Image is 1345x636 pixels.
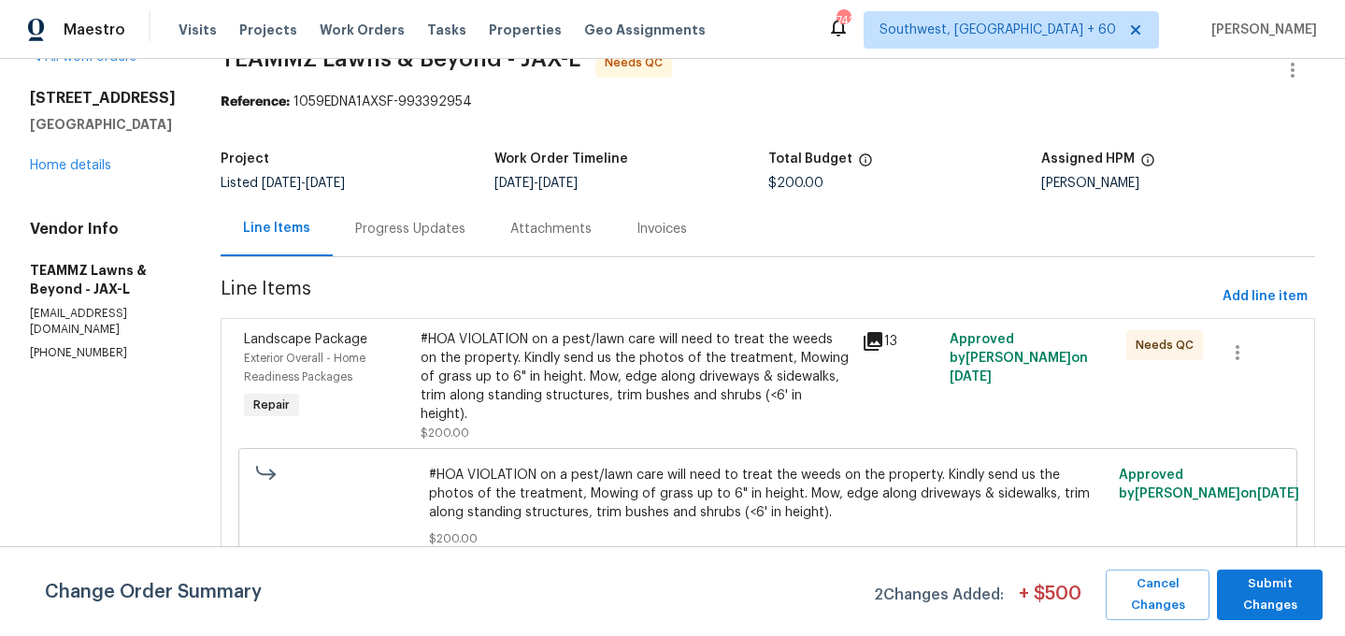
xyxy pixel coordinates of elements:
[306,177,345,190] span: [DATE]
[768,152,852,166] h5: Total Budget
[489,21,562,39] span: Properties
[30,220,176,238] h4: Vendor Info
[45,570,262,620] span: Change Order Summary
[1223,285,1308,309] span: Add line item
[1140,152,1155,177] span: The hpm assigned to this work order.
[1019,585,1081,620] span: + $ 500
[421,330,851,424] div: #HOA VIOLATION on a pest/lawn care will need to treat the weeds on the property. Kindly send us t...
[494,152,628,166] h5: Work Order Timeline
[355,220,465,238] div: Progress Updates
[262,177,345,190] span: -
[494,177,534,190] span: [DATE]
[1226,573,1313,616] span: Submit Changes
[30,115,176,134] h5: [GEOGRAPHIC_DATA]
[221,177,345,190] span: Listed
[239,21,297,39] span: Projects
[243,219,310,238] div: Line Items
[1041,177,1315,190] div: [PERSON_NAME]
[862,330,938,353] div: 13
[427,23,466,36] span: Tasks
[768,177,823,190] span: $200.00
[950,333,1088,383] span: Approved by [PERSON_NAME] on
[1041,152,1135,166] h5: Assigned HPM
[1257,487,1299,500] span: [DATE]
[858,152,873,177] span: The total cost of line items that have been proposed by Opendoor. This sum includes line items th...
[584,21,706,39] span: Geo Assignments
[510,220,592,238] div: Attachments
[637,220,687,238] div: Invoices
[221,95,290,108] b: Reference:
[64,21,125,39] span: Maestro
[244,333,367,346] span: Landscape Package
[1106,570,1209,620] button: Cancel Changes
[30,261,176,298] h5: TEAMMZ Lawns & Beyond - JAX-L
[221,48,580,70] span: TEAMMZ Lawns & Beyond - JAX-L
[538,177,578,190] span: [DATE]
[837,11,850,30] div: 742
[1119,469,1299,500] span: Approved by [PERSON_NAME] on
[246,396,297,414] span: Repair
[30,345,176,361] p: [PHONE_NUMBER]
[950,370,992,383] span: [DATE]
[221,93,1315,111] div: 1059EDNA1AXSF-993392954
[221,152,269,166] h5: Project
[880,21,1116,39] span: Southwest, [GEOGRAPHIC_DATA] + 60
[244,353,365,383] span: Exterior Overall - Home Readiness Packages
[421,427,469,439] span: $200.00
[262,177,301,190] span: [DATE]
[221,280,1215,314] span: Line Items
[179,21,217,39] span: Visits
[1215,280,1315,314] button: Add line item
[494,177,578,190] span: -
[30,89,176,108] h2: [STREET_ADDRESS]
[429,529,1108,548] span: $200.00
[1136,336,1201,354] span: Needs QC
[1217,570,1323,620] button: Submit Changes
[429,466,1108,522] span: #HOA VIOLATION on a pest/lawn care will need to treat the weeds on the property. Kindly send us t...
[30,306,176,338] p: [EMAIL_ADDRESS][DOMAIN_NAME]
[30,159,111,172] a: Home details
[320,21,405,39] span: Work Orders
[874,577,1004,620] span: 2 Changes Added:
[1115,573,1200,616] span: Cancel Changes
[1204,21,1317,39] span: [PERSON_NAME]
[605,53,670,72] span: Needs QC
